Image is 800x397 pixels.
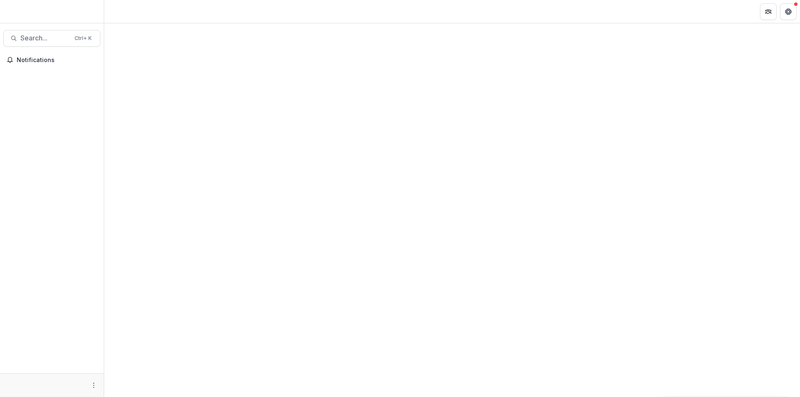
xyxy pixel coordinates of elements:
span: Search... [20,34,70,42]
button: Get Help [780,3,797,20]
button: Search... [3,30,100,47]
span: Notifications [17,57,97,64]
button: Partners [760,3,777,20]
div: Ctrl + K [73,34,93,43]
nav: breadcrumb [107,5,143,17]
button: More [89,380,99,390]
button: Notifications [3,53,100,67]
